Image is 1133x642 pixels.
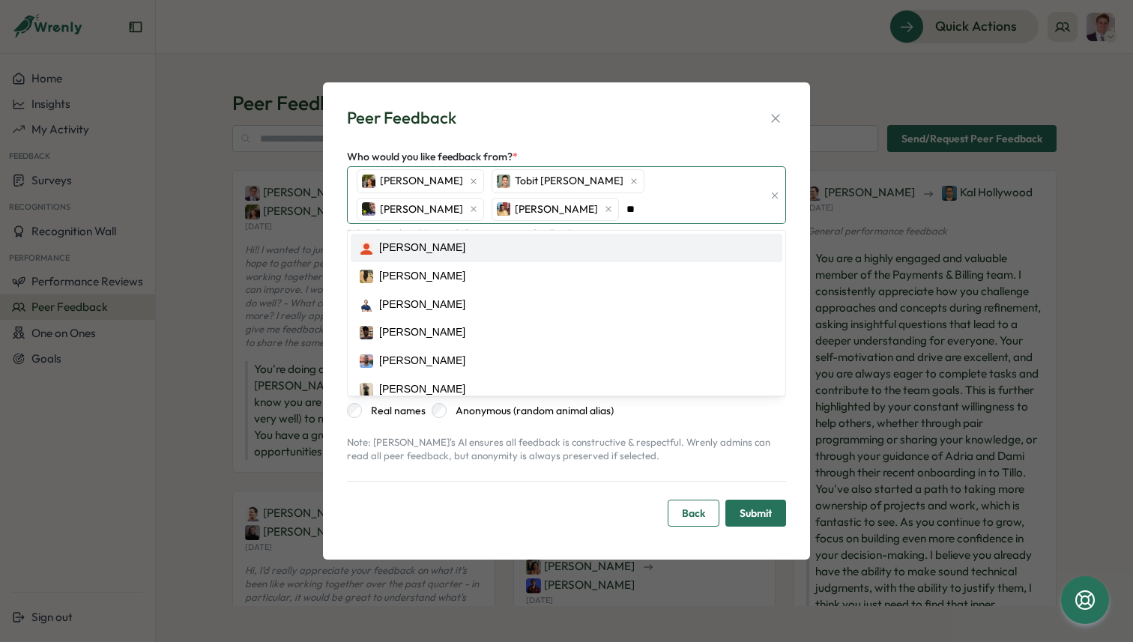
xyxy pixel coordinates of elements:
[668,500,719,527] button: Back
[380,202,463,218] span: [PERSON_NAME]
[379,381,465,398] div: [PERSON_NAME]
[740,500,772,526] span: Submit
[379,353,465,369] div: [PERSON_NAME]
[347,436,786,462] p: Note: [PERSON_NAME]'s AI ensures all feedback is constructive & respectful. Wrenly admins can rea...
[347,227,786,240] p: Select 5+ to be able to ask for anonymous feedback.
[682,500,705,526] span: Back
[362,175,375,188] img: Estelle Lim
[379,324,465,341] div: [PERSON_NAME]
[515,173,623,190] span: Tobit [PERSON_NAME]
[360,354,373,368] img: Jack Stockton
[515,202,598,218] span: [PERSON_NAME]
[360,326,373,339] img: Jamalah Bryan
[497,175,510,188] img: Tobit Michael
[379,268,465,285] div: [PERSON_NAME]
[725,500,786,527] button: Submit
[360,298,373,312] img: James Nock
[379,297,465,313] div: [PERSON_NAME]
[447,403,614,418] label: Anonymous (random animal alias)
[360,270,373,283] img: Jay Murphy
[497,202,510,216] img: Reza Salehipour
[380,173,463,190] span: [PERSON_NAME]
[347,106,456,130] div: Peer Feedback
[362,403,426,418] label: Real names
[379,240,465,256] div: [PERSON_NAME]
[360,383,373,396] img: Jamie Challis
[360,241,373,255] img: Jacobus Bothma
[347,150,513,163] span: Who would you like feedback from?
[362,202,375,216] img: Anthony Iles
